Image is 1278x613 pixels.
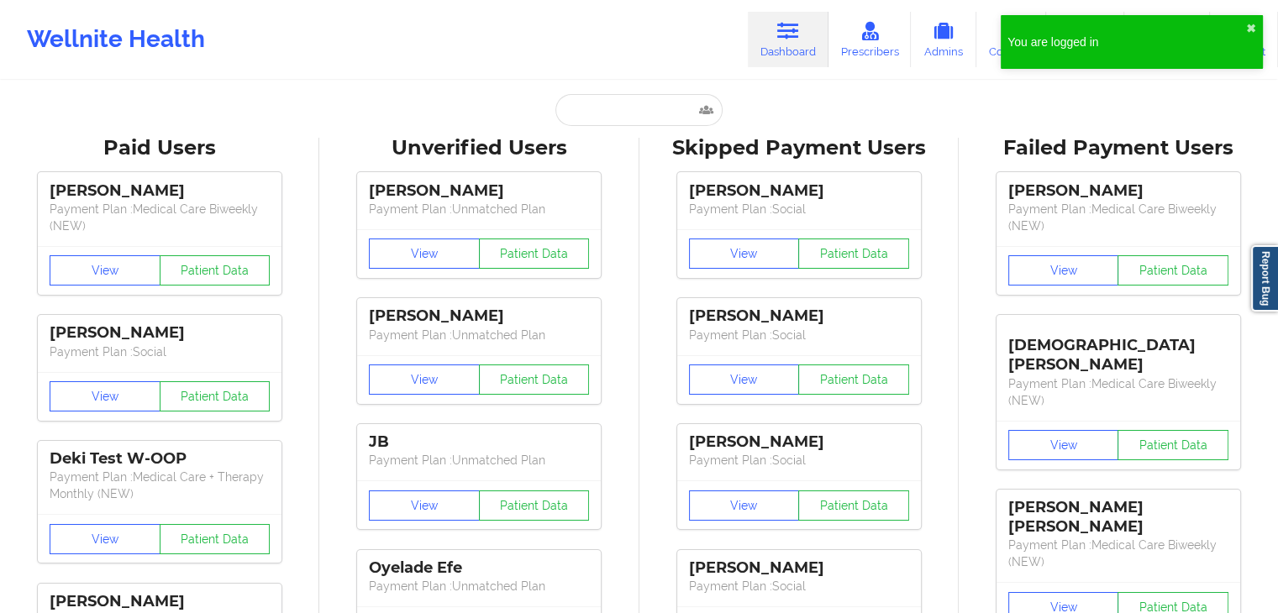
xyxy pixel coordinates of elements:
[1007,34,1246,50] div: You are logged in
[369,432,589,452] div: JB
[50,469,270,502] p: Payment Plan : Medical Care + Therapy Monthly (NEW)
[50,592,270,611] div: [PERSON_NAME]
[369,181,589,201] div: [PERSON_NAME]
[798,490,909,521] button: Patient Data
[689,201,909,217] p: Payment Plan : Social
[1008,375,1228,409] p: Payment Plan : Medical Care Biweekly (NEW)
[1008,323,1228,375] div: [DEMOGRAPHIC_DATA][PERSON_NAME]
[689,364,800,395] button: View
[689,558,909,578] div: [PERSON_NAME]
[479,364,590,395] button: Patient Data
[689,238,800,269] button: View
[160,524,271,554] button: Patient Data
[748,12,828,67] a: Dashboard
[331,135,627,161] div: Unverified Users
[970,135,1266,161] div: Failed Payment Users
[689,181,909,201] div: [PERSON_NAME]
[479,490,590,521] button: Patient Data
[50,343,270,360] p: Payment Plan : Social
[369,558,589,578] div: Oyelade Efe
[1008,430,1119,460] button: View
[689,578,909,595] p: Payment Plan : Social
[1008,181,1228,201] div: [PERSON_NAME]
[50,381,160,411] button: View
[369,327,589,343] p: Payment Plan : Unmatched Plan
[689,490,800,521] button: View
[1246,22,1256,35] button: close
[798,364,909,395] button: Patient Data
[369,578,589,595] p: Payment Plan : Unmatched Plan
[369,238,480,269] button: View
[1008,498,1228,537] div: [PERSON_NAME] [PERSON_NAME]
[369,364,480,395] button: View
[50,181,270,201] div: [PERSON_NAME]
[689,452,909,469] p: Payment Plan : Social
[828,12,912,67] a: Prescribers
[479,238,590,269] button: Patient Data
[1008,201,1228,234] p: Payment Plan : Medical Care Biweekly (NEW)
[1008,537,1228,570] p: Payment Plan : Medical Care Biweekly (NEW)
[369,452,589,469] p: Payment Plan : Unmatched Plan
[50,449,270,469] div: Deki Test W-OOP
[798,238,909,269] button: Patient Data
[369,201,589,217] p: Payment Plan : Unmatched Plan
[1118,430,1228,460] button: Patient Data
[12,135,308,161] div: Paid Users
[976,12,1046,67] a: Coaches
[369,306,589,326] div: [PERSON_NAME]
[1008,255,1119,286] button: View
[1251,245,1278,312] a: Report Bug
[50,255,160,286] button: View
[911,12,976,67] a: Admins
[160,381,271,411] button: Patient Data
[50,201,270,234] p: Payment Plan : Medical Care Biweekly (NEW)
[689,327,909,343] p: Payment Plan : Social
[369,490,480,521] button: View
[50,524,160,554] button: View
[689,306,909,326] div: [PERSON_NAME]
[50,323,270,343] div: [PERSON_NAME]
[160,255,271,286] button: Patient Data
[651,135,947,161] div: Skipped Payment Users
[689,432,909,452] div: [PERSON_NAME]
[1118,255,1228,286] button: Patient Data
